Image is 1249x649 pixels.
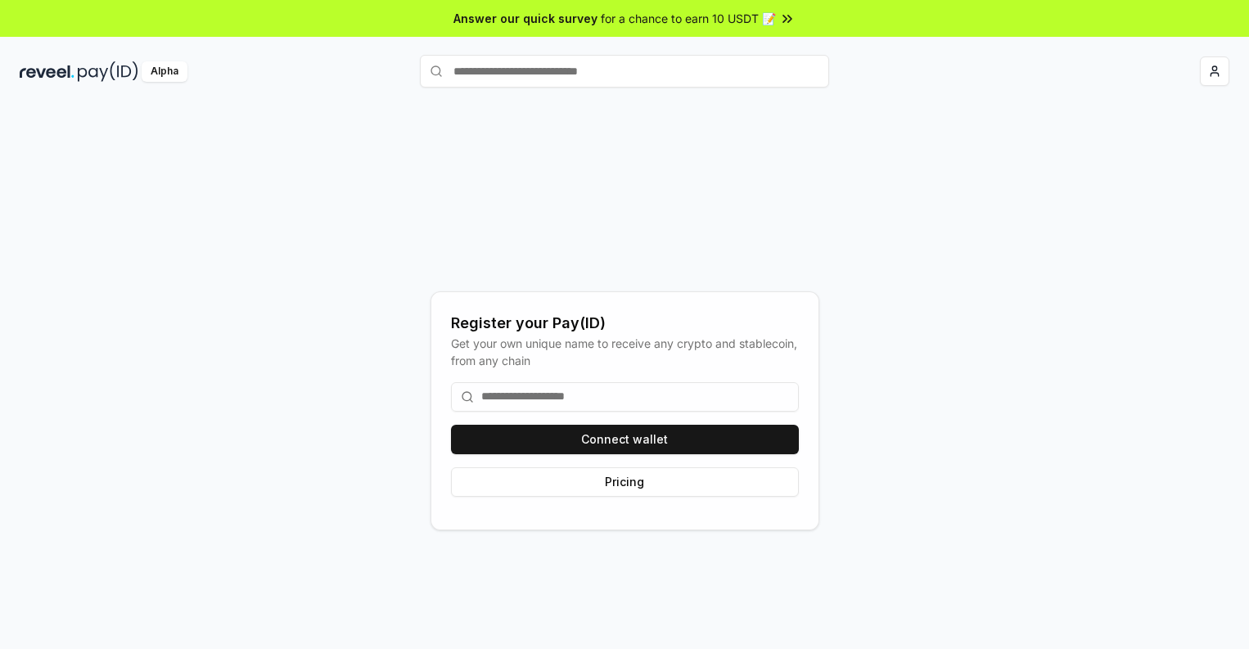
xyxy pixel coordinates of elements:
div: Register your Pay(ID) [451,312,799,335]
button: Pricing [451,467,799,497]
img: reveel_dark [20,61,74,82]
span: for a chance to earn 10 USDT 📝 [601,10,776,27]
img: pay_id [78,61,138,82]
button: Connect wallet [451,425,799,454]
div: Get your own unique name to receive any crypto and stablecoin, from any chain [451,335,799,369]
div: Alpha [142,61,187,82]
span: Answer our quick survey [453,10,597,27]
